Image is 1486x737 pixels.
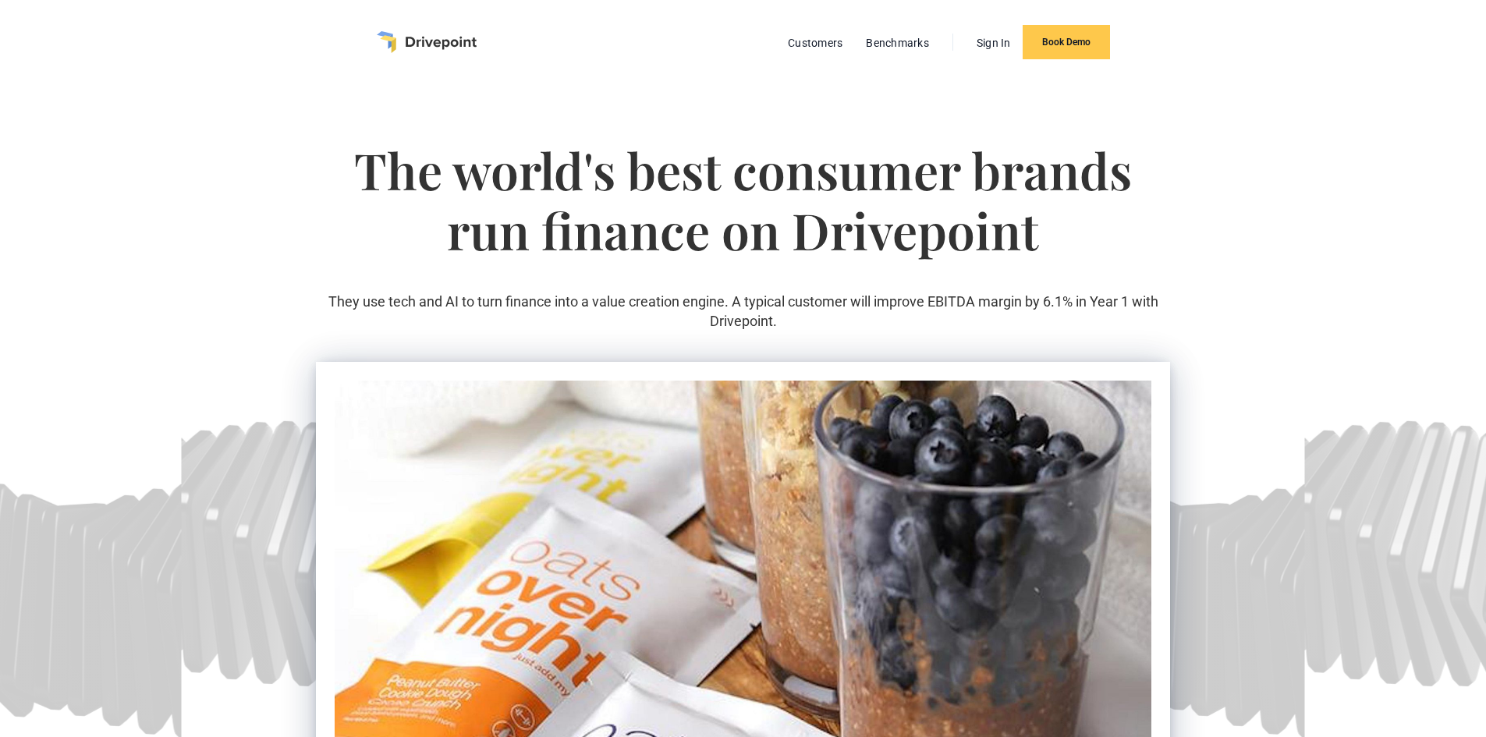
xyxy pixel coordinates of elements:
a: Customers [780,33,850,53]
a: Sign In [969,33,1019,53]
a: Book Demo [1023,25,1110,59]
p: They use tech and AI to turn finance into a value creation engine. A typical customer will improv... [316,292,1170,331]
h1: The world's best consumer brands run finance on Drivepoint [316,140,1170,292]
a: Benchmarks [858,33,937,53]
a: home [377,31,477,53]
